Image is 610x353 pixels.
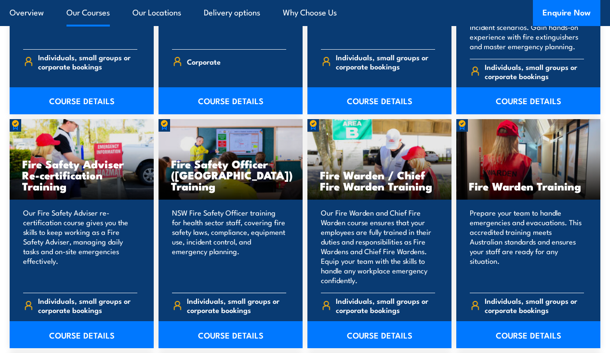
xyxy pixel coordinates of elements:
a: COURSE DETAILS [307,321,451,348]
span: Corporate [187,54,221,69]
span: Individuals, small groups or corporate bookings [38,53,138,71]
a: COURSE DETAILS [456,87,600,114]
span: Individuals, small groups or corporate bookings [336,53,436,71]
h3: Fire Safety Adviser Re-certification Training [22,158,141,191]
span: Individuals, small groups or corporate bookings [38,296,138,314]
h3: Fire Warden Training [469,180,588,191]
p: Prepare your team to handle emergencies and evacuations. This accredited training meets Australia... [470,208,584,285]
p: NSW Fire Safety Officer training for health sector staff, covering fire safety laws, compliance, ... [172,208,286,285]
span: Individuals, small groups or corporate bookings [187,296,287,314]
a: COURSE DETAILS [456,321,600,348]
p: Our Fire Warden and Chief Fire Warden course ensures that your employees are fully trained in the... [321,208,435,285]
a: COURSE DETAILS [159,321,303,348]
h3: Fire Safety Officer ([GEOGRAPHIC_DATA]) Training [171,158,290,191]
h3: Fire Warden / Chief Fire Warden Training [320,169,439,191]
span: Individuals, small groups or corporate bookings [336,296,436,314]
a: COURSE DETAILS [10,87,154,114]
span: Individuals, small groups or corporate bookings [485,62,584,81]
a: COURSE DETAILS [159,87,303,114]
p: Our Fire Safety Adviser re-certification course gives you the skills to keep working as a Fire Sa... [23,208,137,285]
a: COURSE DETAILS [10,321,154,348]
span: Individuals, small groups or corporate bookings [485,296,584,314]
a: COURSE DETAILS [307,87,451,114]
